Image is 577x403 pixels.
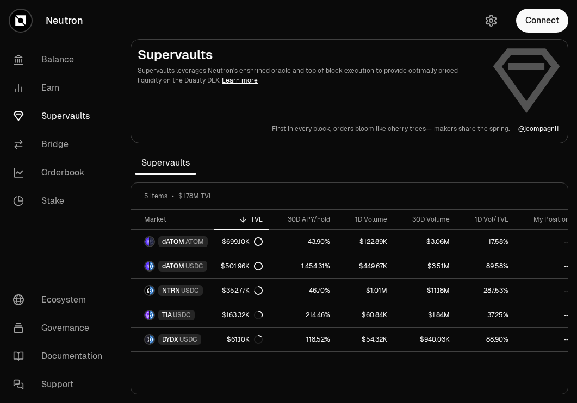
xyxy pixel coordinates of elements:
span: TIA [162,311,172,319]
a: Orderbook [4,159,117,187]
a: 214.46% [269,303,337,327]
div: $501.96K [221,262,263,270]
a: $60.84K [337,303,394,327]
p: @ jcompagni1 [518,124,559,133]
a: 88.90% [456,328,515,351]
div: 30D Volume [400,215,450,224]
div: 1D Volume [343,215,387,224]
img: dATOM Logo [145,237,149,246]
a: 17.58% [456,230,515,254]
a: 43.90% [269,230,337,254]
img: dATOM Logo [145,262,149,270]
div: 30D APY/hold [276,215,330,224]
img: TIA Logo [145,311,149,319]
a: 1,454.31% [269,254,337,278]
img: USDC Logo [150,335,154,344]
a: $352.77K [214,279,269,303]
a: dATOM LogoATOM LogodATOMATOM [131,230,214,254]
span: ATOM [185,237,204,246]
img: USDC Logo [150,286,154,295]
a: $449.67K [337,254,394,278]
a: 287.53% [456,279,515,303]
h2: Supervaults [138,46,483,64]
img: DYDX Logo [145,335,149,344]
span: USDC [185,262,203,270]
span: DYDX [162,335,178,344]
a: Support [4,370,117,399]
a: $3.06M [394,230,456,254]
div: Market [144,215,208,224]
a: Earn [4,74,117,102]
a: TIA LogoUSDC LogoTIAUSDC [131,303,214,327]
a: dATOM LogoUSDC LogodATOMUSDC [131,254,214,278]
p: Supervaults leverages Neutron's enshrined oracle and top of block execution to provide optimally ... [138,66,483,85]
a: $501.96K [214,254,269,278]
p: First in every block, [272,124,331,133]
div: TVL [221,215,263,224]
a: First in every block,orders bloom like cherry trees—makers share the spring. [272,124,510,133]
a: Bridge [4,130,117,159]
a: Balance [4,46,117,74]
span: USDC [179,335,197,344]
span: NTRN [162,286,180,295]
a: 89.58% [456,254,515,278]
a: 118.52% [269,328,337,351]
a: Stake [4,187,117,215]
span: dATOM [162,237,184,246]
span: $1.78M TVL [178,192,213,200]
button: Connect [516,9,568,33]
img: ATOM Logo [150,237,154,246]
a: $163.32K [214,303,269,327]
a: Governance [4,314,117,342]
div: My Position [522,215,569,224]
a: $54.32K [337,328,394,351]
span: USDC [173,311,191,319]
p: orders bloom like cherry trees— [333,124,432,133]
a: $11.18M [394,279,456,303]
div: $352.77K [222,286,263,295]
a: Supervaults [4,102,117,130]
a: $940.03K [394,328,456,351]
a: Documentation [4,342,117,370]
a: $1.84M [394,303,456,327]
span: Supervaults [135,152,196,174]
img: USDC Logo [150,262,154,270]
a: $1.01M [337,279,394,303]
p: makers share the spring. [434,124,510,133]
a: $3.51M [394,254,456,278]
div: $163.32K [222,311,263,319]
a: @jcompagni1 [518,124,559,133]
div: 1D Vol/TVL [463,215,508,224]
a: 46.70% [269,279,337,303]
img: NTRN Logo [145,286,149,295]
span: USDC [181,286,199,295]
a: Learn more [222,76,258,85]
div: $61.10K [227,335,263,344]
a: $61.10K [214,328,269,351]
a: $699.10K [214,230,269,254]
span: dATOM [162,262,184,270]
a: 37.25% [456,303,515,327]
div: $699.10K [222,237,263,246]
a: $122.89K [337,230,394,254]
img: USDC Logo [150,311,154,319]
a: DYDX LogoUSDC LogoDYDXUSDC [131,328,214,351]
a: Ecosystem [4,286,117,314]
span: 5 items [144,192,167,200]
a: NTRN LogoUSDC LogoNTRNUSDC [131,279,214,303]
